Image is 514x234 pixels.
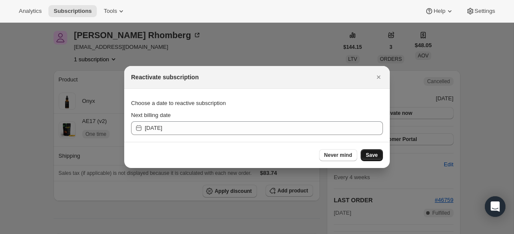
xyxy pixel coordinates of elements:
[485,196,505,217] div: Open Intercom Messenger
[19,8,42,15] span: Analytics
[99,5,131,17] button: Tools
[324,152,352,159] span: Never mind
[131,96,383,111] div: Choose a date to reactive subscription
[475,8,495,15] span: Settings
[54,8,92,15] span: Subscriptions
[48,5,97,17] button: Subscriptions
[131,112,171,118] span: Next billing date
[420,5,459,17] button: Help
[361,149,383,161] button: Save
[104,8,117,15] span: Tools
[373,71,385,83] button: Close
[461,5,500,17] button: Settings
[14,5,47,17] button: Analytics
[366,152,378,159] span: Save
[433,8,445,15] span: Help
[319,149,357,161] button: Never mind
[131,73,199,81] h2: Reactivate subscription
